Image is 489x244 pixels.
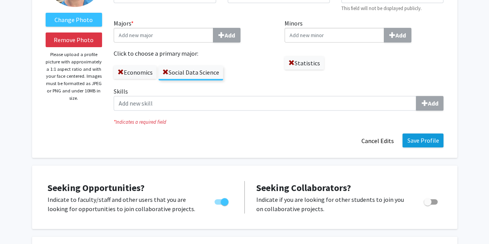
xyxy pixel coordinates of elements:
[114,96,416,111] input: SkillsAdd
[114,118,443,126] i: Indicates a required field
[225,31,235,39] b: Add
[285,19,444,43] label: Minors
[256,182,351,194] span: Seeking Collaborators?
[6,209,33,238] iframe: Chat
[114,19,273,43] label: Majors
[402,133,443,147] button: Save Profile
[428,99,438,107] b: Add
[395,31,406,39] b: Add
[416,96,443,111] button: Skills
[213,28,240,43] button: Majors*
[285,56,324,70] label: Statistics
[46,13,102,27] label: ChangeProfile Picture
[46,51,102,102] p: Please upload a profile picture with approximately a 1:1 aspect ratio and with your face centered...
[48,195,200,213] p: Indicate to faculty/staff and other users that you are looking for opportunities to join collabor...
[421,195,442,206] div: Toggle
[356,133,399,148] button: Cancel Edits
[114,49,273,58] label: Click to choose a primary major:
[46,32,102,47] button: Remove Photo
[158,66,223,79] label: Social Data Science
[114,87,443,111] label: Skills
[211,195,233,206] div: Toggle
[384,28,411,43] button: Minors
[114,66,157,79] label: Economics
[48,182,145,194] span: Seeking Opportunities?
[114,28,213,43] input: Majors*Add
[341,5,422,11] small: This field will not be displayed publicly.
[256,195,409,213] p: Indicate if you are looking for other students to join you on collaborative projects.
[285,28,384,43] input: MinorsAdd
